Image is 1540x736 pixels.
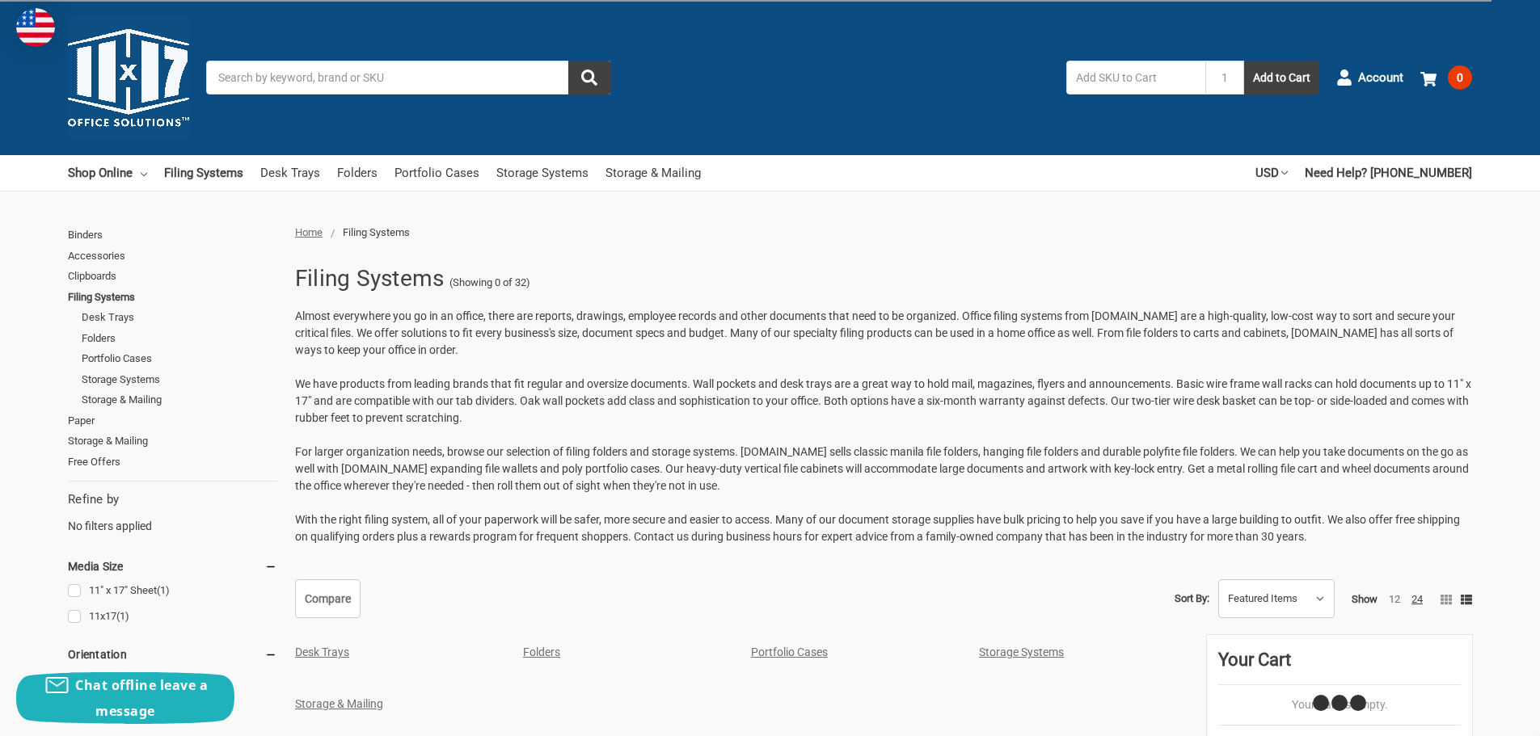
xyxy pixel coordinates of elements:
[68,490,277,509] h5: Refine by
[82,389,277,410] a: Storage & Mailing
[82,307,277,328] a: Desk Trays
[343,226,410,238] span: Filing Systems
[496,155,589,191] a: Storage Systems
[1255,155,1288,191] a: USD
[116,610,129,622] span: (1)
[68,452,277,473] a: Free Offers
[295,579,361,618] a: Compare
[68,668,277,690] a: Bound on 17" side
[1420,57,1472,99] a: 0
[75,676,208,720] span: Chat offline leave a message
[68,490,277,534] div: No filters applied
[68,580,277,602] a: 11" x 17" Sheet
[68,17,189,138] img: 11x17.com
[16,8,55,47] img: duty and tax information for United States
[295,258,445,300] h1: Filing Systems
[295,226,323,238] a: Home
[1175,587,1209,611] label: Sort By:
[68,246,277,267] a: Accessories
[449,275,530,291] span: (Showing 0 of 32)
[1244,61,1319,95] button: Add to Cart
[68,606,277,628] a: 11x17
[68,410,277,431] a: Paper
[1305,155,1472,191] a: Need Help? [PHONE_NUMBER]
[68,225,277,246] a: Binders
[295,646,349,658] a: Desk Trays
[523,646,560,658] a: Folders
[295,444,1472,494] p: For larger organization needs, browse our selection of filing folders and storage systems. [DOMAI...
[1218,696,1461,713] p: Your Cart Is Empty.
[82,328,277,349] a: Folders
[1352,593,1378,605] span: Show
[68,287,277,308] a: Filing Systems
[295,376,1472,427] p: We have products from leading brands that fit regular and oversize documents. Wall pockets and de...
[394,155,479,191] a: Portfolio Cases
[1066,61,1205,95] input: Add SKU to Cart
[1358,69,1403,87] span: Account
[82,369,277,390] a: Storage Systems
[82,348,277,369] a: Portfolio Cases
[337,155,378,191] a: Folders
[68,557,277,576] h5: Media Size
[1389,593,1400,605] a: 12
[16,672,234,724] button: Chat offline leave a message
[68,645,277,664] h5: Orientation
[1411,593,1423,605] a: 24
[260,155,320,191] a: Desk Trays
[68,155,147,191] a: Shop Online
[979,646,1064,658] a: Storage Systems
[68,266,277,287] a: Clipboards
[68,431,277,452] a: Storage & Mailing
[206,61,610,95] input: Search by keyword, brand or SKU
[1218,646,1461,685] div: Your Cart
[1448,65,1472,90] span: 0
[295,308,1472,359] p: Almost everywhere you go in an office, there are reports, drawings, employee records and other do...
[295,697,383,710] a: Storage & Mailing
[157,584,170,596] span: (1)
[605,155,701,191] a: Storage & Mailing
[164,155,243,191] a: Filing Systems
[295,511,1472,545] p: With the right filing system, all of your paperwork will be safer, more secure and easier to acce...
[1336,57,1403,99] a: Account
[751,646,828,658] a: Portfolio Cases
